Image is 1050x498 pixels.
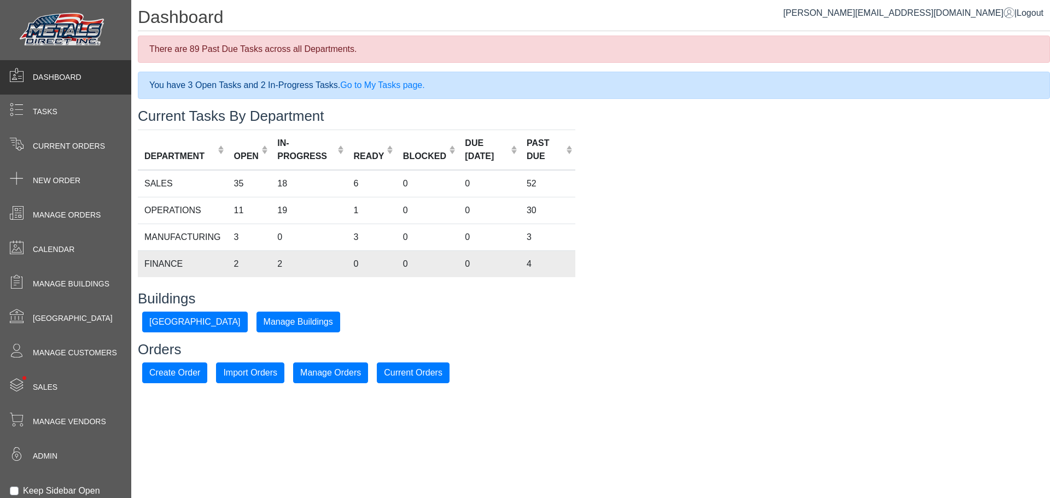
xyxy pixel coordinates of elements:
button: Import Orders [216,362,284,383]
div: BLOCKED [403,150,446,163]
span: New Order [33,175,80,186]
td: 0 [396,197,459,224]
button: Create Order [142,362,207,383]
div: IN-PROGRESS [277,137,335,163]
a: [GEOGRAPHIC_DATA] [142,317,248,326]
td: 0 [458,250,520,277]
div: PAST DUE [527,137,563,163]
label: Keep Sidebar Open [23,484,100,497]
div: You have 3 Open Tasks and 2 In-Progress Tasks. [138,72,1050,99]
button: Manage Buildings [256,312,340,332]
td: 52 [520,170,575,197]
td: FINANCE [138,250,227,277]
td: 0 [396,224,459,250]
td: SALES [138,170,227,197]
td: 0 [458,197,520,224]
div: DEPARTMENT [144,150,215,163]
td: 19 [271,197,347,224]
td: 6 [347,170,396,197]
span: Sales [33,382,57,393]
div: | [783,7,1043,20]
span: Manage Orders [33,209,101,221]
a: Current Orders [377,367,450,377]
div: There are 89 Past Due Tasks across all Departments. [138,36,1050,63]
span: Dashboard [33,72,81,83]
span: • [10,360,38,396]
td: 0 [347,250,396,277]
span: Manage Customers [33,347,117,359]
span: Admin [33,450,57,462]
td: 30 [520,197,575,224]
span: Manage Buildings [33,278,109,290]
td: 0 [458,224,520,250]
button: Current Orders [377,362,450,383]
td: MANUFACTURING [138,224,227,250]
span: Calendar [33,244,74,255]
td: 4 [520,250,575,277]
span: [GEOGRAPHIC_DATA] [33,313,113,324]
td: 0 [396,250,459,277]
a: Create Order [142,367,207,377]
a: Import Orders [216,367,284,377]
span: Tasks [33,106,57,118]
td: 35 [227,170,271,197]
a: [PERSON_NAME][EMAIL_ADDRESS][DOMAIN_NAME] [783,8,1014,17]
a: Manage Orders [293,367,368,377]
td: 0 [458,170,520,197]
span: Manage Vendors [33,416,106,427]
button: Manage Orders [293,362,368,383]
td: 1 [347,197,396,224]
div: DUE [DATE] [465,137,507,163]
td: 3 [347,224,396,250]
td: 0 [396,170,459,197]
td: 2 [227,250,271,277]
td: 18 [271,170,347,197]
td: 3 [520,224,575,250]
div: READY [353,150,384,163]
div: OPEN [234,150,259,163]
h3: Orders [138,341,1050,358]
h3: Current Tasks By Department [138,108,1050,125]
span: Logout [1017,8,1043,17]
h3: Buildings [138,290,1050,307]
a: Manage Buildings [256,317,340,326]
td: 2 [271,250,347,277]
td: 0 [271,224,347,250]
td: 3 [227,224,271,250]
h1: Dashboard [138,7,1050,31]
span: Current Orders [33,140,105,152]
a: Go to My Tasks page. [340,80,424,90]
td: OPERATIONS [138,197,227,224]
button: [GEOGRAPHIC_DATA] [142,312,248,332]
img: Metals Direct Inc Logo [16,10,109,50]
td: 11 [227,197,271,224]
